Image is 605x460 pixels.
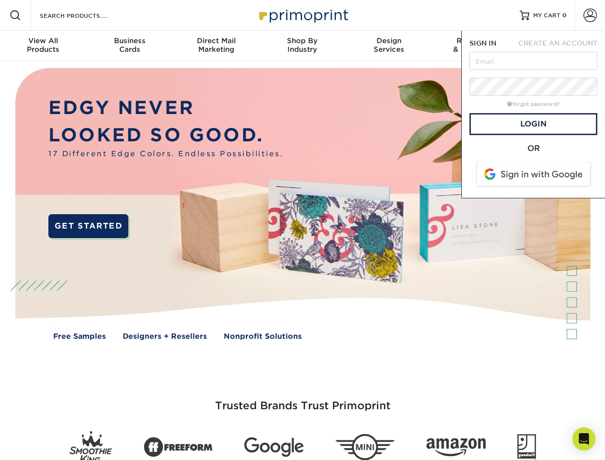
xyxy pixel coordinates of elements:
img: Google [244,437,304,457]
div: Services [346,36,432,54]
a: Direct MailMarketing [173,31,259,61]
a: Free Samples [53,331,106,342]
a: forgot password? [507,101,559,107]
span: MY CART [533,11,560,20]
span: Resources [432,36,518,45]
img: Primoprint [255,5,351,25]
div: OR [469,143,597,154]
div: Marketing [173,36,259,54]
div: Cards [86,36,172,54]
a: GET STARTED [48,214,128,238]
img: Amazon [426,438,486,457]
span: Business [86,36,172,45]
p: EDGY NEVER [48,94,283,122]
input: Email [469,52,597,70]
span: CREATE AN ACCOUNT [518,39,597,47]
a: BusinessCards [86,31,172,61]
p: LOOKED SO GOOD. [48,122,283,149]
span: 0 [562,12,567,19]
span: SIGN IN [469,39,496,47]
div: & Templates [432,36,518,54]
div: Open Intercom Messenger [572,427,595,450]
span: Direct Mail [173,36,259,45]
span: Design [346,36,432,45]
h3: Trusted Brands Trust Primoprint [23,377,583,424]
a: Shop ByIndustry [259,31,345,61]
a: DesignServices [346,31,432,61]
a: Nonprofit Solutions [224,331,302,342]
span: Shop By [259,36,345,45]
span: 17 Different Edge Colors. Endless Possibilities. [48,149,283,160]
a: Resources& Templates [432,31,518,61]
a: Designers + Resellers [123,331,207,342]
input: SEARCH PRODUCTS..... [39,10,132,21]
a: Login [469,113,597,135]
img: Goodwill [517,434,536,460]
div: Industry [259,36,345,54]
